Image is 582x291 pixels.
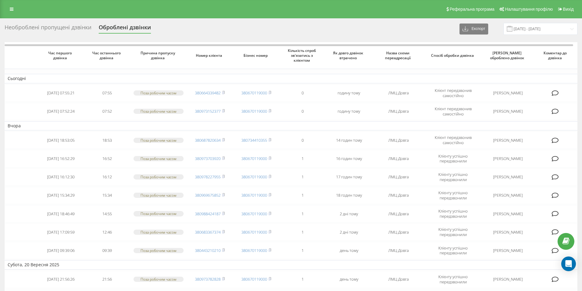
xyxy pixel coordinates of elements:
td: ЛМЦ Довга [372,187,425,204]
td: [PERSON_NAME] [481,242,534,259]
a: 380664339482 [195,90,221,96]
td: [DATE] 07:55:21 [38,85,84,102]
span: Спосіб обробки дзвінка [431,53,476,58]
a: 380978227955 [195,174,221,180]
td: Клієнту успішно передзвонили [425,205,481,222]
td: ЛМЦ Довга [372,271,425,288]
div: Поза робочим часом [134,109,184,114]
td: 2 дні тому [326,205,372,222]
td: 1 [279,224,326,241]
td: [PERSON_NAME] [481,103,534,120]
td: 18:53 [84,132,130,149]
td: ЛМЦ Довга [372,132,425,149]
button: Експорт [459,24,488,35]
span: Кількість спроб зв'язатись з клієнтом [284,48,321,63]
td: [PERSON_NAME] [481,132,534,149]
td: 12:46 [84,224,130,241]
div: Поза робочим часом [134,230,184,235]
td: 16 годин тому [326,150,372,167]
div: Поза робочим часом [134,174,184,180]
td: 1 [279,187,326,204]
td: [DATE] 16:12:30 [38,169,84,186]
div: Поза робочим часом [134,248,184,253]
span: [PERSON_NAME] оброблено дзвінок [487,51,529,60]
a: 380670119000 [241,248,267,253]
td: [DATE] 16:52:29 [38,150,84,167]
div: Поза робочим часом [134,211,184,216]
td: 1 [279,271,326,288]
td: 0 [279,103,326,120]
span: Причина пропуску дзвінка [136,51,181,60]
td: ЛМЦ Довга [372,242,425,259]
td: ЛМЦ Довга [372,103,425,120]
a: 380670119000 [241,90,267,96]
td: Клієнту успішно передзвонили [425,271,481,288]
td: 1 [279,150,326,167]
td: ЛМЦ Довга [372,85,425,102]
td: 14:55 [84,205,130,222]
a: 380670119000 [241,229,267,235]
span: Як довго дзвінок втрачено [331,51,367,60]
a: 380973703920 [195,156,221,161]
a: 380687820634 [195,137,221,143]
a: 380670119000 [241,174,267,180]
a: 380988424187 [195,211,221,216]
td: Клієнту успішно передзвонили [425,169,481,186]
td: Клієнт передзвонив самостійно [425,85,481,102]
td: 15:34 [84,187,130,204]
td: 16:12 [84,169,130,186]
td: [PERSON_NAME] [481,169,534,186]
td: [PERSON_NAME] [481,205,534,222]
span: Час останнього дзвінка [89,51,126,60]
div: Поза робочим часом [134,156,184,161]
td: ЛМЦ Довга [372,169,425,186]
td: Вчора [5,121,577,130]
td: ЛМЦ Довга [372,150,425,167]
span: Коментар до дзвінка [539,51,573,60]
div: Поза робочим часом [134,138,184,143]
a: 380973152377 [195,108,221,114]
td: годину тому [326,85,372,102]
td: [PERSON_NAME] [481,187,534,204]
td: Сьогодні [5,74,577,83]
a: 380734410355 [241,137,267,143]
td: 1 [279,242,326,259]
td: [PERSON_NAME] [481,85,534,102]
td: ЛМЦ Довга [372,205,425,222]
td: 1 [279,169,326,186]
td: 0 [279,132,326,149]
a: 380670119000 [241,192,267,198]
td: [DATE] 18:46:49 [38,205,84,222]
span: Назва схеми переадресації [378,51,420,60]
div: Поза робочим часом [134,193,184,198]
td: [DATE] 15:34:29 [38,187,84,204]
td: [DATE] 18:53:05 [38,132,84,149]
td: Клієнт передзвонив самостійно [425,132,481,149]
td: день тому [326,242,372,259]
td: 21:56 [84,271,130,288]
a: 380973782828 [195,276,221,282]
td: 17 годин тому [326,169,372,186]
div: Оброблені дзвінки [99,24,151,34]
span: Вихід [563,7,574,12]
td: Клієнт передзвонив самостійно [425,103,481,120]
a: 380969675852 [195,192,221,198]
a: 380683367374 [195,229,221,235]
td: [DATE] 09:39:06 [38,242,84,259]
td: Субота, 20 Вересня 2025 [5,260,577,269]
td: день тому [326,271,372,288]
span: Реферальна програма [450,7,495,12]
td: Клієнту успішно передзвонили [425,187,481,204]
td: [DATE] 07:52:24 [38,103,84,120]
td: [PERSON_NAME] [481,150,534,167]
td: 14 годин тому [326,132,372,149]
td: [DATE] 21:56:26 [38,271,84,288]
td: 07:52 [84,103,130,120]
td: Клієнту успішно передзвонили [425,150,481,167]
a: 380670119000 [241,211,267,216]
div: Необроблені пропущені дзвінки [5,24,91,34]
span: Бізнес номер [238,53,274,58]
td: Клієнту успішно передзвонили [425,242,481,259]
a: 380670119000 [241,156,267,161]
td: 1 [279,205,326,222]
